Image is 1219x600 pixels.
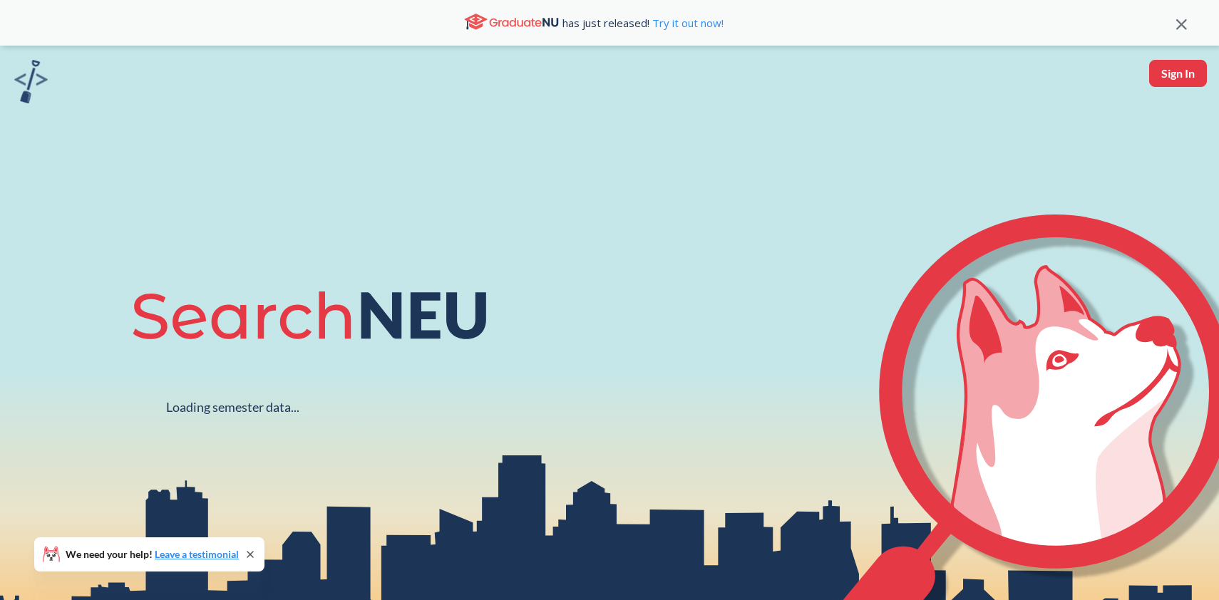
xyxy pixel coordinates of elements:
a: Try it out now! [649,16,724,30]
div: Loading semester data... [166,399,299,415]
img: sandbox logo [14,60,48,103]
span: We need your help! [66,549,239,559]
span: has just released! [562,15,724,31]
a: sandbox logo [14,60,48,108]
a: Leave a testimonial [155,548,239,560]
button: Sign In [1149,60,1207,87]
